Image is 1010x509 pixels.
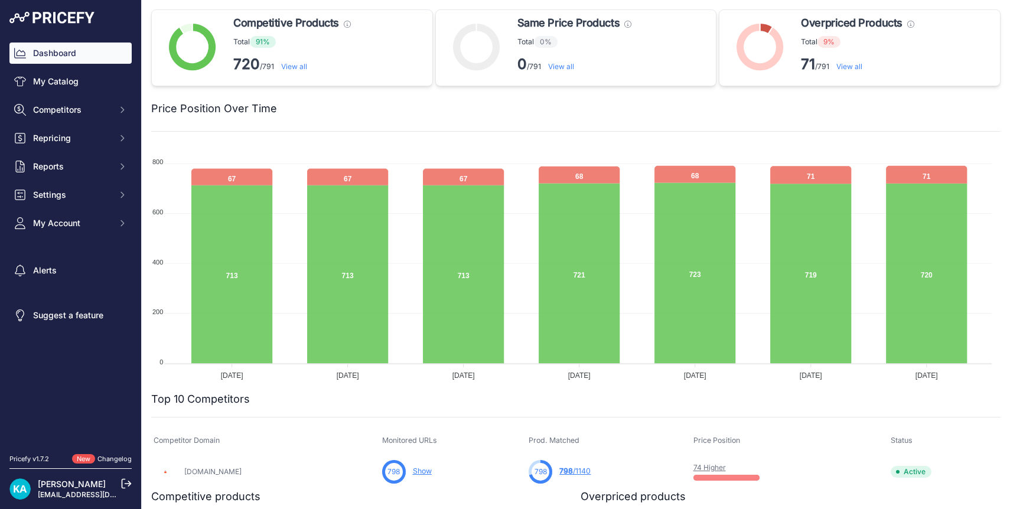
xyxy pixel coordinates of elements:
a: Show [413,466,432,475]
a: Alerts [9,260,132,281]
a: 798/1140 [559,466,591,475]
nav: Sidebar [9,43,132,440]
span: 798 [535,466,547,477]
a: [DOMAIN_NAME] [184,467,242,476]
span: New [72,454,95,464]
span: Price Position [693,436,740,445]
a: Suggest a feature [9,305,132,326]
span: 798 [559,466,573,475]
a: [EMAIL_ADDRESS][DOMAIN_NAME] [38,490,161,499]
strong: 71 [801,56,815,73]
div: Pricefy v1.7.2 [9,454,49,464]
a: View all [548,62,574,71]
span: Monitored URLs [382,436,437,445]
span: 9% [817,36,840,48]
span: Competitor Domain [154,436,220,445]
a: Dashboard [9,43,132,64]
button: Settings [9,184,132,205]
a: Changelog [97,455,132,463]
p: /791 [233,55,351,74]
h2: Price Position Over Time [151,100,277,117]
tspan: [DATE] [568,371,591,380]
p: Total [517,36,631,48]
img: Pricefy Logo [9,12,95,24]
tspan: 200 [152,308,163,315]
span: Settings [33,189,110,201]
p: /791 [517,55,631,74]
tspan: [DATE] [684,371,706,380]
button: Reports [9,156,132,177]
tspan: [DATE] [915,371,938,380]
span: 0% [534,36,558,48]
span: Reports [33,161,110,172]
span: 91% [250,36,276,48]
span: Overpriced Products [801,15,902,31]
span: Competitive Products [233,15,339,31]
p: /791 [801,55,914,74]
span: My Account [33,217,110,229]
a: [PERSON_NAME] [38,479,106,489]
strong: 0 [517,56,527,73]
span: Same Price Products [517,15,620,31]
span: Prod. Matched [529,436,579,445]
a: 74 Higher [693,463,726,472]
tspan: 0 [159,358,163,366]
h2: Top 10 Competitors [151,391,250,407]
span: 798 [387,466,400,477]
tspan: 400 [152,259,163,266]
span: Repricing [33,132,110,144]
span: Status [891,436,913,445]
strong: 720 [233,56,260,73]
h2: Overpriced products [581,488,686,505]
span: Active [891,466,931,478]
a: My Catalog [9,71,132,92]
button: Repricing [9,128,132,149]
tspan: 600 [152,208,163,216]
span: Competitors [33,104,110,116]
tspan: [DATE] [337,371,359,380]
tspan: [DATE] [452,371,475,380]
a: View all [836,62,862,71]
p: Total [233,36,351,48]
tspan: [DATE] [221,371,243,380]
button: My Account [9,213,132,234]
tspan: [DATE] [800,371,822,380]
h2: Competitive products [151,488,260,505]
button: Competitors [9,99,132,120]
p: Total [801,36,914,48]
tspan: 800 [152,158,163,165]
a: View all [281,62,307,71]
